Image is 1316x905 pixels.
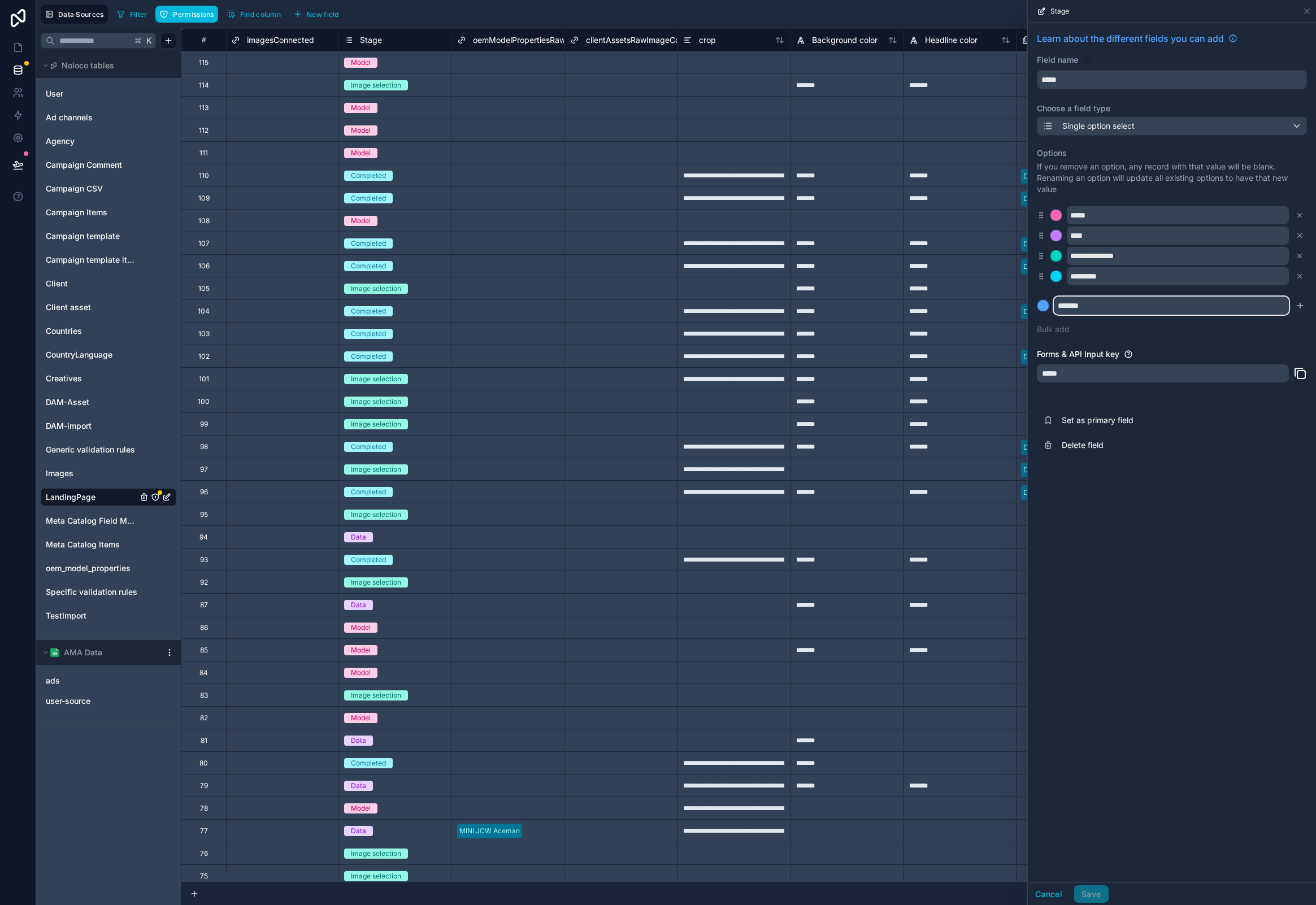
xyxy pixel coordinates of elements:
span: New field [307,10,339,19]
div: 86 [200,623,208,632]
div: Countries [41,322,176,340]
div: 109 [198,194,210,203]
div: Model [351,623,371,633]
div: Completed [351,329,386,339]
span: Creatives [46,373,82,384]
span: DAM-import [46,420,92,432]
div: 84 [199,668,208,677]
span: Single option select [1062,120,1135,132]
div: DAM-Asset [41,393,176,411]
span: Campaign template item [46,254,137,266]
span: Countries [46,325,82,337]
span: Filter [130,10,147,19]
div: user-source [41,692,176,710]
span: Campaign Comment [46,159,122,171]
div: Meta Catalog Items [41,536,176,554]
div: 87 [200,601,208,610]
div: Image selection [351,284,401,294]
p: If you remove an option, any record with that value will be blank. Renaming an option will update... [1037,161,1307,195]
div: Generic validation rules [41,441,176,459]
button: Set as primary field [1037,408,1307,433]
a: oem_model_properties [46,563,137,574]
div: Ad channels [41,108,176,127]
div: Image selection [351,464,401,475]
span: Noloco tables [62,60,114,71]
div: DI24_000215321 [1023,442,1076,453]
div: 108 [198,216,210,225]
div: 92 [200,578,208,587]
span: Agency [46,136,75,147]
div: 77 [200,826,208,836]
div: 102 [198,352,210,361]
span: Stage [1050,7,1069,16]
span: oem_model_properties [46,563,131,574]
span: Permissions [173,10,214,19]
div: Model [351,803,371,813]
span: imagesConnected [247,34,314,46]
div: 105 [198,284,210,293]
div: 76 [200,849,208,858]
a: LandingPage [46,491,137,503]
span: Images [46,468,73,479]
div: 95 [200,510,208,519]
div: 110 [199,171,209,180]
button: Data Sources [41,5,108,24]
span: K [145,37,153,45]
a: Campaign Comment [46,159,137,171]
a: Creatives [46,373,137,384]
div: 115 [199,58,209,67]
div: DI24_000197100 [1023,239,1077,249]
div: 94 [199,533,208,542]
div: Client [41,275,176,293]
div: Model [351,58,371,68]
div: 83 [200,691,208,700]
div: Image selection [351,871,401,881]
span: CountryLanguage [46,349,112,360]
span: Specific validation rules [46,586,137,598]
a: Agency [46,136,137,147]
div: Completed [351,487,386,497]
a: DAM-import [46,420,137,432]
div: Model [351,103,371,113]
div: Completed [351,442,386,452]
button: New field [289,6,343,23]
div: TestImport [41,607,176,625]
div: Data [351,736,366,746]
label: Field name [1037,54,1078,66]
div: Specific validation rules [41,583,176,601]
div: 79 [200,781,208,790]
a: Client [46,278,137,289]
span: Stage [360,34,382,46]
button: Filter [112,6,151,23]
button: Google Sheets logoAMA Data [41,645,160,660]
div: DI24_000231365 [1023,262,1077,272]
a: Countries [46,325,137,337]
div: Completed [351,261,386,271]
button: Single option select [1037,116,1307,136]
div: Image selection [351,849,401,859]
div: Image selection [351,577,401,588]
div: DI24_000215461 [1023,307,1076,317]
div: Agency [41,132,176,150]
span: crop [699,34,716,46]
a: Campaign template [46,230,137,242]
div: 104 [198,307,210,316]
span: Headline color [925,34,978,46]
div: 107 [198,239,210,248]
span: clientAssetsRawImageConnected [586,34,710,46]
div: DAM-import [41,417,176,435]
span: User [46,88,63,99]
div: Completed [351,238,386,249]
a: Client asset [46,302,137,313]
div: Image selection [351,374,401,384]
div: Image selection [351,80,401,90]
div: 96 [200,488,208,497]
div: 78 [200,804,208,813]
div: DI24_000215339 [1023,194,1077,204]
div: 97 [200,465,208,474]
div: 100 [198,397,210,406]
span: AMA Data [64,647,102,658]
a: user-source [46,695,149,707]
div: 114 [199,81,209,90]
div: ads [41,672,176,690]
